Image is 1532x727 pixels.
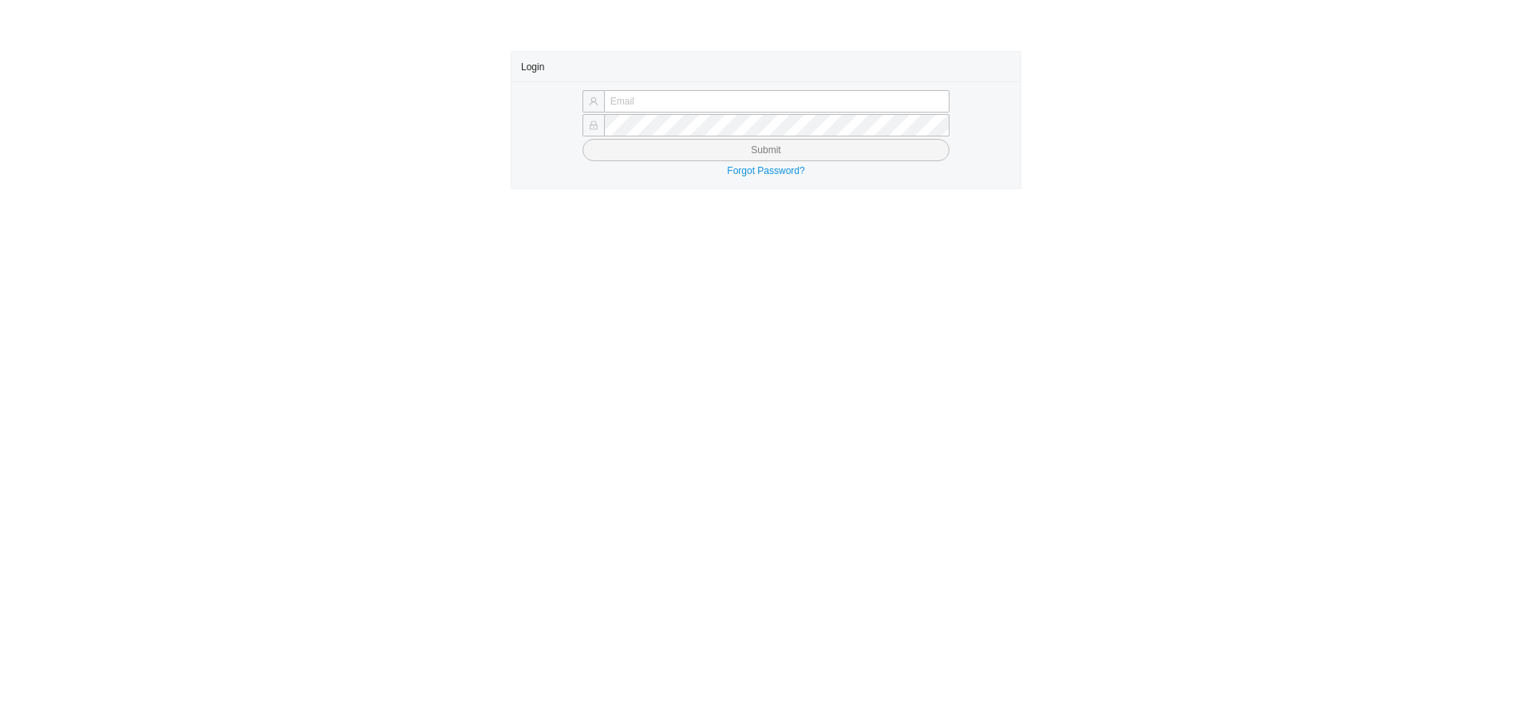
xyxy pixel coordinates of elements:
[582,139,950,161] button: Submit
[727,165,804,176] a: Forgot Password?
[589,97,598,106] span: user
[521,52,1011,81] div: Login
[604,90,950,113] input: Email
[589,121,598,130] span: lock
